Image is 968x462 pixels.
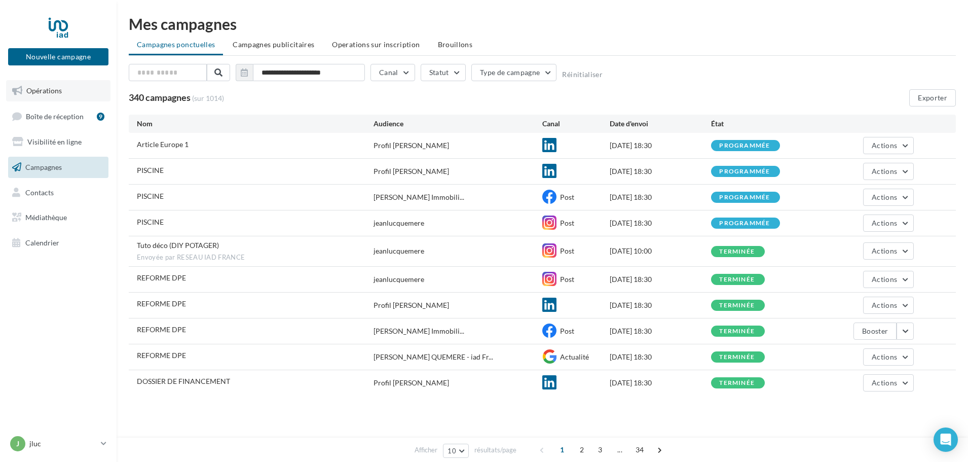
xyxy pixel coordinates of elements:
[137,218,164,226] span: PISCINE
[137,166,164,174] span: PISCINE
[27,137,82,146] span: Visibilité en ligne
[719,328,755,335] div: terminée
[562,70,603,79] button: Réinitialiser
[610,246,711,256] div: [DATE] 10:00
[560,275,574,283] span: Post
[863,271,914,288] button: Actions
[25,163,62,171] span: Campagnes
[443,444,469,458] button: 10
[610,352,711,362] div: [DATE] 18:30
[853,323,897,340] button: Booster
[863,297,914,314] button: Actions
[863,374,914,392] button: Actions
[29,439,97,449] p: jluc
[26,86,62,95] span: Opérations
[872,246,897,255] span: Actions
[909,89,956,106] button: Exporter
[863,189,914,206] button: Actions
[137,192,164,200] span: PISCINE
[374,192,464,202] span: [PERSON_NAME] Immobili...
[233,40,314,49] span: Campagnes publicitaires
[612,442,628,458] span: ...
[872,301,897,309] span: Actions
[560,219,574,227] span: Post
[374,246,424,256] div: jeanlucquemere
[6,80,110,101] a: Opérations
[719,143,770,149] div: programmée
[129,16,956,31] div: Mes campagnes
[872,219,897,227] span: Actions
[610,326,711,336] div: [DATE] 18:30
[872,193,897,201] span: Actions
[374,274,424,285] div: jeanlucquemere
[872,141,897,150] span: Actions
[542,119,610,129] div: Canal
[137,119,374,129] div: Nom
[610,300,711,310] div: [DATE] 18:30
[560,193,574,201] span: Post
[6,207,110,228] a: Médiathèque
[137,253,374,262] span: Envoyée par RESEAU IAD FRANCE
[25,238,59,247] span: Calendrier
[137,377,230,385] span: DOSSIER DE FINANCEMENT
[610,274,711,285] div: [DATE] 18:30
[137,351,186,360] span: REFORME DPE
[872,275,897,283] span: Actions
[374,300,449,310] div: Profil [PERSON_NAME]
[137,299,186,308] span: REFORME DPE
[474,445,516,455] span: résultats/page
[560,327,574,335] span: Post
[332,40,420,49] span: Operations sur inscription
[719,302,755,309] div: terminée
[8,434,108,453] a: j jluc
[129,92,191,103] span: 340 campagnes
[863,242,914,260] button: Actions
[610,140,711,151] div: [DATE] 18:30
[97,113,104,121] div: 9
[137,325,186,334] span: REFORME DPE
[872,167,897,175] span: Actions
[374,378,449,388] div: Profil [PERSON_NAME]
[872,378,897,387] span: Actions
[6,131,110,153] a: Visibilité en ligne
[137,241,219,250] span: Tuto déco (DIY POTAGER)
[192,93,224,103] span: (sur 1014)
[25,188,54,196] span: Contacts
[6,105,110,127] a: Boîte de réception9
[610,166,711,176] div: [DATE] 18:30
[6,182,110,203] a: Contacts
[471,64,557,81] button: Type de campagne
[610,119,711,129] div: Date d'envoi
[370,64,415,81] button: Canal
[610,192,711,202] div: [DATE] 18:30
[25,213,67,222] span: Médiathèque
[26,112,84,120] span: Boîte de réception
[421,64,466,81] button: Statut
[16,439,19,449] span: j
[6,232,110,254] a: Calendrier
[872,352,897,361] span: Actions
[592,442,608,458] span: 3
[6,157,110,178] a: Campagnes
[374,140,449,151] div: Profil [PERSON_NAME]
[415,445,437,455] span: Afficher
[863,163,914,180] button: Actions
[711,119,812,129] div: État
[137,140,189,149] span: Article Europe 1
[374,218,424,228] div: jeanlucquemere
[560,246,574,255] span: Post
[863,215,914,232] button: Actions
[863,348,914,366] button: Actions
[374,166,449,176] div: Profil [PERSON_NAME]
[719,220,770,227] div: programmée
[560,352,589,361] span: Actualité
[554,442,570,458] span: 1
[574,442,590,458] span: 2
[719,194,770,201] div: programmée
[719,354,755,361] div: terminée
[374,326,464,336] span: [PERSON_NAME] Immobili...
[374,352,493,362] span: [PERSON_NAME] QUEMERE - iad Fr...
[719,168,770,175] div: programmée
[719,248,755,255] div: terminée
[448,447,456,455] span: 10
